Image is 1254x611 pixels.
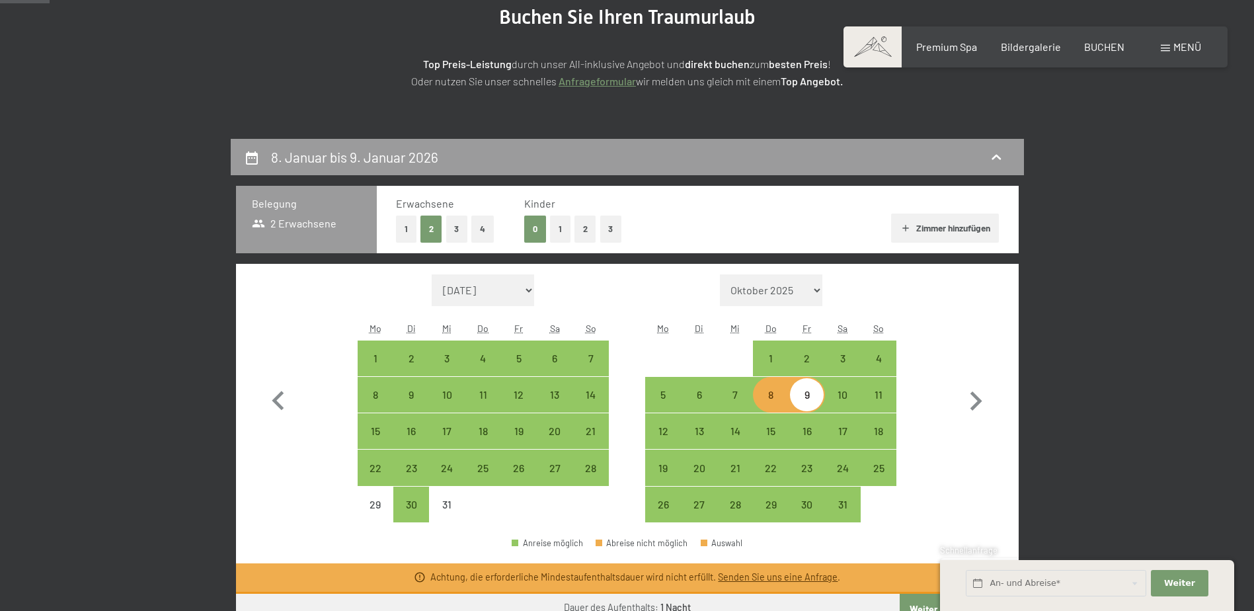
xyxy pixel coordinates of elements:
[393,450,429,485] div: Tue Dec 23 2025
[572,341,608,376] div: Sun Dec 07 2025
[467,426,500,459] div: 18
[645,487,681,522] div: Mon Jan 26 2026
[393,450,429,485] div: Anreise möglich
[682,413,717,449] div: Tue Jan 13 2026
[789,413,824,449] div: Fri Jan 16 2026
[429,413,465,449] div: Wed Dec 17 2025
[862,389,895,423] div: 11
[790,389,823,423] div: 9
[537,341,572,376] div: Sat Dec 06 2025
[753,341,789,376] div: Anreise möglich
[465,450,501,485] div: Anreise möglich
[465,377,501,413] div: Anreise möglich
[574,389,607,423] div: 14
[501,450,537,485] div: Fri Dec 26 2025
[862,426,895,459] div: 18
[423,58,512,70] strong: Top Preis-Leistung
[538,463,571,496] div: 27
[524,197,555,210] span: Kinder
[259,274,297,523] button: Vorheriger Monat
[574,463,607,496] div: 28
[358,413,393,449] div: Mon Dec 15 2025
[550,323,560,334] abbr: Samstag
[825,413,861,449] div: Sat Jan 17 2026
[730,323,740,334] abbr: Mittwoch
[682,487,717,522] div: Anreise möglich
[717,413,753,449] div: Wed Jan 14 2026
[803,323,811,334] abbr: Freitag
[271,149,438,165] h2: 8. Januar bis 9. Januar 2026
[420,216,442,243] button: 2
[1001,40,1061,53] span: Bildergalerie
[393,487,429,522] div: Anreise möglich
[790,463,823,496] div: 23
[789,341,824,376] div: Anreise möglich
[719,389,752,423] div: 7
[395,353,428,386] div: 2
[647,389,680,423] div: 5
[647,426,680,459] div: 12
[719,463,752,496] div: 21
[393,377,429,413] div: Tue Dec 09 2025
[753,487,789,522] div: Anreise möglich
[753,413,789,449] div: Thu Jan 15 2026
[572,450,608,485] div: Sun Dec 28 2025
[701,539,743,548] div: Auswahl
[1084,40,1124,53] a: BUCHEN
[393,377,429,413] div: Anreise möglich
[754,499,787,532] div: 29
[499,5,756,28] span: Buchen Sie Ihren Traumurlaub
[1151,570,1208,597] button: Weiter
[252,196,361,211] h3: Belegung
[596,539,688,548] div: Abreise nicht möglich
[359,389,392,423] div: 8
[395,426,428,459] div: 16
[825,487,861,522] div: Sat Jan 31 2026
[754,353,787,386] div: 1
[446,216,468,243] button: 3
[754,463,787,496] div: 22
[1164,577,1195,589] span: Weiter
[538,353,571,386] div: 6
[753,413,789,449] div: Anreise möglich
[572,450,608,485] div: Anreise möglich
[717,450,753,485] div: Wed Jan 21 2026
[524,216,546,243] button: 0
[916,40,977,53] a: Premium Spa
[429,450,465,485] div: Wed Dec 24 2025
[645,450,681,485] div: Mon Jan 19 2026
[465,413,501,449] div: Thu Dec 18 2025
[861,450,896,485] div: Sun Jan 25 2026
[358,413,393,449] div: Anreise möglich
[719,499,752,532] div: 28
[825,450,861,485] div: Anreise möglich
[717,377,753,413] div: Wed Jan 07 2026
[754,426,787,459] div: 15
[586,323,596,334] abbr: Sonntag
[754,389,787,423] div: 8
[957,274,995,523] button: Nächster Monat
[429,341,465,376] div: Wed Dec 03 2025
[537,413,572,449] div: Sat Dec 20 2025
[719,426,752,459] div: 14
[861,413,896,449] div: Sun Jan 18 2026
[645,487,681,522] div: Anreise möglich
[826,353,859,386] div: 3
[682,413,717,449] div: Anreise möglich
[695,323,703,334] abbr: Dienstag
[825,341,861,376] div: Sat Jan 03 2026
[682,450,717,485] div: Tue Jan 20 2026
[393,413,429,449] div: Tue Dec 16 2025
[514,323,523,334] abbr: Freitag
[572,377,608,413] div: Sun Dec 14 2025
[429,487,465,522] div: Anreise nicht möglich
[753,377,789,413] div: Anreise möglich
[789,377,824,413] div: Anreise möglich
[395,389,428,423] div: 9
[862,353,895,386] div: 4
[789,450,824,485] div: Fri Jan 23 2026
[359,426,392,459] div: 15
[826,426,859,459] div: 17
[467,389,500,423] div: 11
